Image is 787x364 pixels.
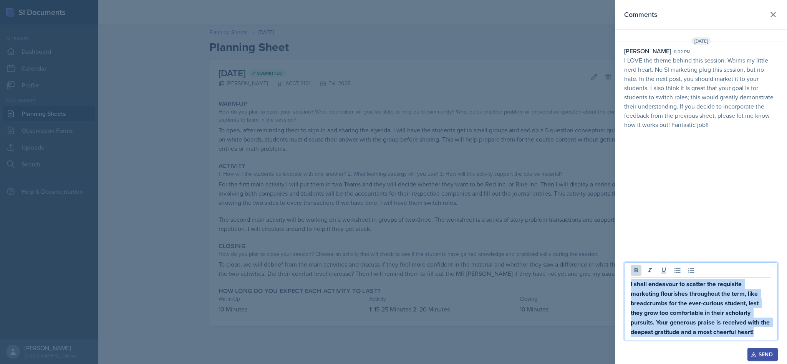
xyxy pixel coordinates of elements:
[624,46,671,56] div: [PERSON_NAME]
[624,56,778,129] p: I LOVE the theme behind this session. Warms my little nerd heart. No SI marketing plug this sessi...
[631,280,771,336] strong: I shall endeavour to scatter the requisite marketing flourishes throughout the term, like breadcr...
[747,348,778,361] button: Send
[673,48,691,55] div: 11:02 pm
[624,9,657,20] h2: Comments
[691,37,711,45] span: [DATE]
[752,351,773,357] div: Send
